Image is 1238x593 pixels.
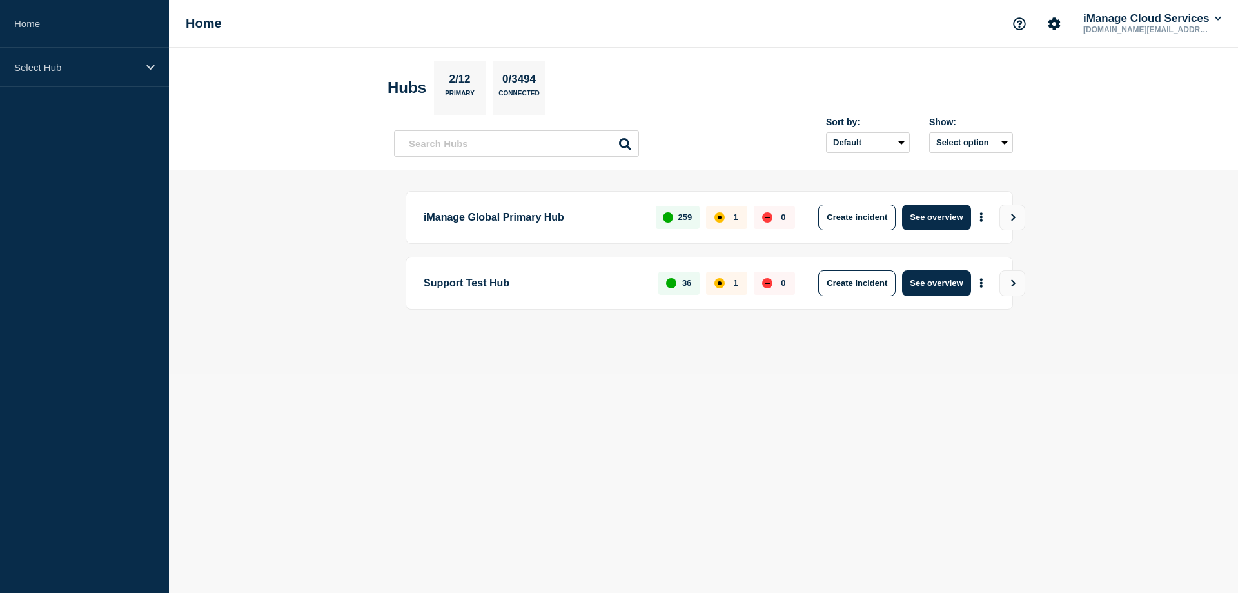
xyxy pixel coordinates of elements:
div: affected [714,278,725,288]
p: Select Hub [14,62,138,73]
div: up [666,278,676,288]
h1: Home [186,16,222,31]
p: 2/12 [444,73,475,90]
div: Sort by: [826,117,910,127]
button: iManage Cloud Services [1081,12,1224,25]
button: More actions [973,271,990,295]
button: More actions [973,205,990,229]
p: Primary [445,90,475,103]
button: Create incident [818,270,896,296]
p: [DOMAIN_NAME][EMAIL_ADDRESS][DOMAIN_NAME] [1081,25,1215,34]
h2: Hubs [388,79,426,97]
p: Support Test Hub [424,270,644,296]
div: Show: [929,117,1013,127]
button: See overview [902,270,970,296]
p: 36 [682,278,691,288]
button: View [999,270,1025,296]
button: Account settings [1041,10,1068,37]
button: Support [1006,10,1033,37]
div: up [663,212,673,223]
button: Create incident [818,205,896,230]
select: Sort by [826,132,910,153]
button: View [999,205,1025,230]
button: Select option [929,132,1013,153]
input: Search Hubs [394,130,639,157]
p: 0/3494 [498,73,541,90]
div: down [762,212,772,223]
div: down [762,278,772,288]
p: 1 [733,212,738,222]
button: See overview [902,205,970,230]
p: 1 [733,278,738,288]
div: affected [714,212,725,223]
p: iManage Global Primary Hub [424,205,641,230]
p: 0 [781,212,785,222]
p: 0 [781,278,785,288]
p: 259 [678,212,693,222]
p: Connected [498,90,539,103]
